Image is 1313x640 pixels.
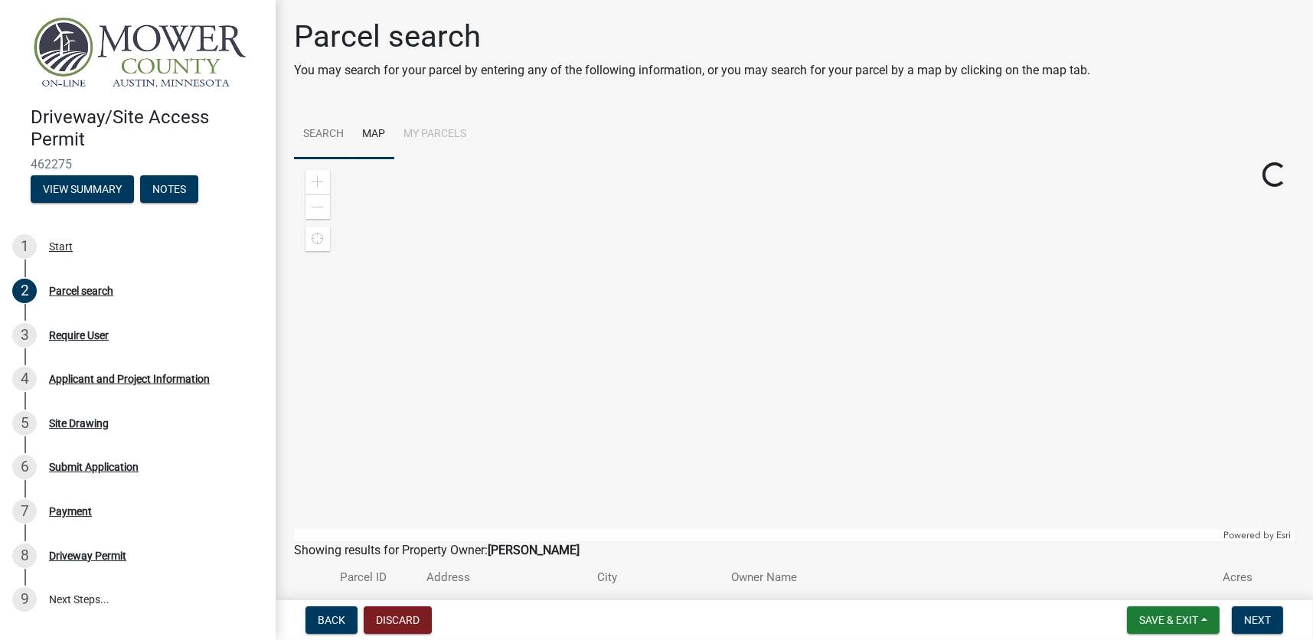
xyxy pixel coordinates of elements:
[1220,529,1295,541] div: Powered by
[31,184,134,196] wm-modal-confirm: Summary
[1139,614,1198,626] span: Save & Exit
[140,175,198,203] button: Notes
[49,462,139,472] div: Submit Application
[305,170,330,194] div: Zoom in
[722,560,1213,596] th: Owner Name
[318,614,345,626] span: Back
[1127,606,1220,634] button: Save & Exit
[49,374,210,384] div: Applicant and Project Information
[331,560,417,596] th: Parcel ID
[12,279,37,303] div: 2
[294,110,353,159] a: Search
[140,184,198,196] wm-modal-confirm: Notes
[1244,614,1271,626] span: Next
[294,61,1090,80] p: You may search for your parcel by entering any of the following information, or you may search fo...
[294,541,1295,560] div: Showing results for Property Owner:
[31,106,263,151] h4: Driveway/Site Access Permit
[12,323,37,348] div: 3
[12,499,37,524] div: 7
[1276,530,1291,540] a: Esri
[488,543,580,557] strong: [PERSON_NAME]
[12,544,37,568] div: 8
[49,550,126,561] div: Driveway Permit
[364,606,432,634] button: Discard
[353,110,394,159] a: Map
[49,418,109,429] div: Site Drawing
[31,16,251,90] img: Mower County, Minnesota
[49,241,73,252] div: Start
[305,606,358,634] button: Back
[305,227,330,251] div: Find my location
[417,560,588,596] th: Address
[1232,606,1283,634] button: Next
[12,411,37,436] div: 5
[49,506,92,517] div: Payment
[49,330,109,341] div: Require User
[305,194,330,219] div: Zoom out
[12,234,37,259] div: 1
[31,157,245,171] span: 462275
[12,367,37,391] div: 4
[31,175,134,203] button: View Summary
[12,455,37,479] div: 6
[12,587,37,612] div: 9
[49,286,113,296] div: Parcel search
[294,18,1090,55] h1: Parcel search
[588,560,722,596] th: City
[1213,560,1276,596] th: Acres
